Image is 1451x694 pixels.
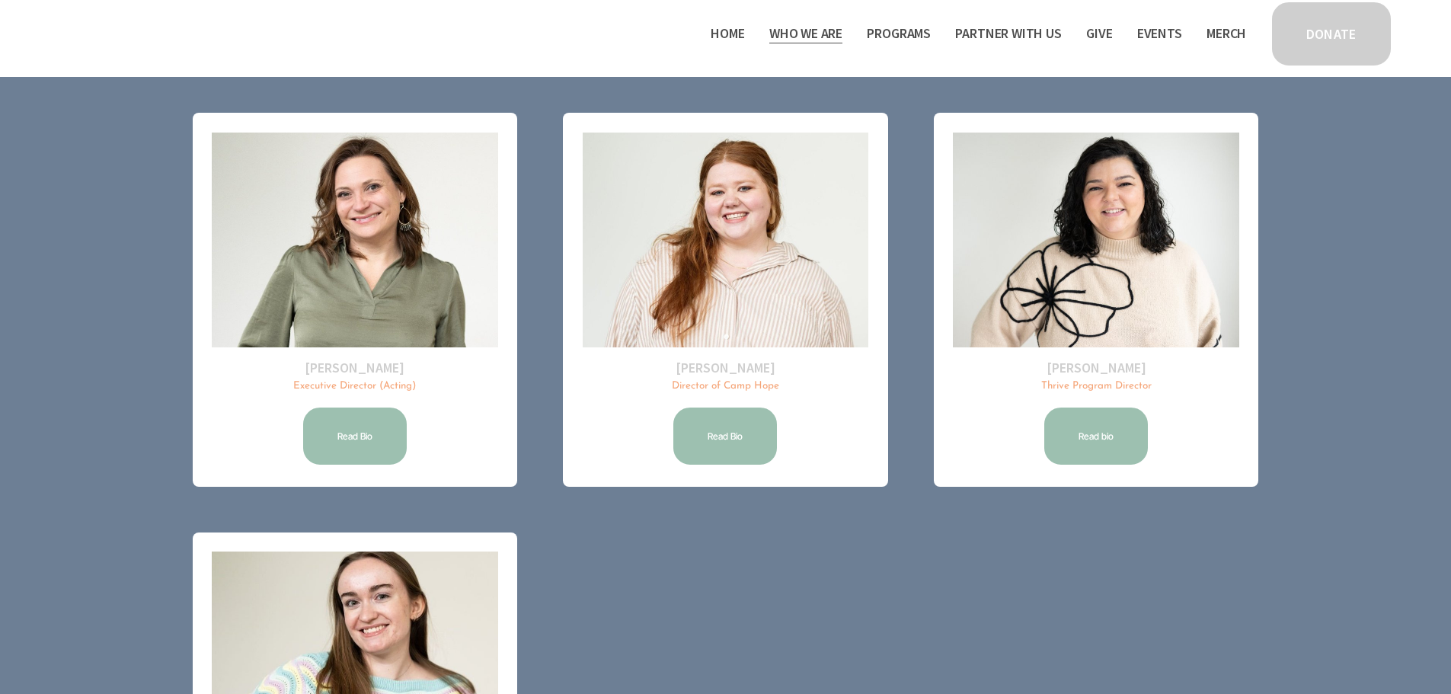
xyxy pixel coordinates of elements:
[955,21,1061,46] a: folder dropdown
[1207,21,1246,46] a: Merch
[212,359,497,376] h2: [PERSON_NAME]
[955,23,1061,45] span: Partner With Us
[301,405,409,467] a: Read Bio
[769,21,842,46] a: folder dropdown
[867,21,931,46] a: folder dropdown
[1137,21,1182,46] a: Events
[671,405,779,467] a: Read Bio
[583,379,868,394] p: Director of Camp Hope
[711,21,744,46] a: Home
[769,23,842,45] span: Who We Are
[212,379,497,394] p: Executive Director (Acting)
[867,23,931,45] span: Programs
[1042,405,1150,467] a: Read bio
[953,359,1238,376] h2: [PERSON_NAME]
[583,359,868,376] h2: [PERSON_NAME]
[953,379,1238,394] p: Thrive Program Director
[1086,21,1112,46] a: Give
